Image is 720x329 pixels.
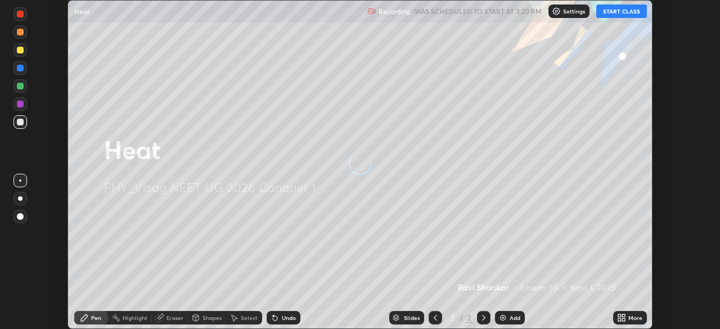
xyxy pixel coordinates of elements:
div: Pen [91,315,101,321]
div: 2 [447,314,458,321]
div: Slides [404,315,420,321]
p: Settings [563,8,585,14]
div: 2 [466,313,472,323]
h5: WAS SCHEDULED TO START AT 3:20 PM [415,6,542,16]
button: START CLASS [596,4,647,18]
div: Shapes [202,315,222,321]
div: More [628,315,642,321]
img: recording.375f2c34.svg [367,7,376,16]
div: / [460,314,463,321]
p: Heat [74,7,89,16]
img: class-settings-icons [552,7,561,16]
div: Add [510,315,520,321]
img: add-slide-button [498,313,507,322]
div: Highlight [123,315,147,321]
p: Recording [379,7,410,16]
div: Eraser [166,315,183,321]
div: Select [241,315,258,321]
div: Undo [282,315,296,321]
